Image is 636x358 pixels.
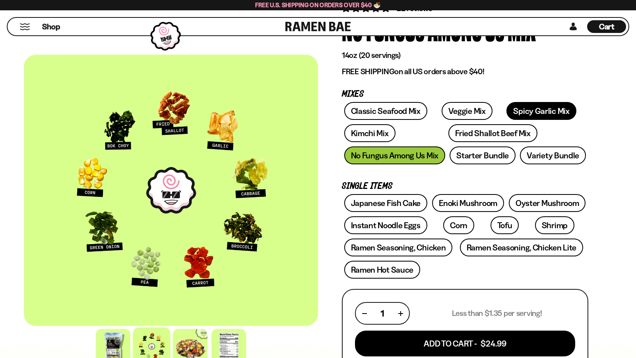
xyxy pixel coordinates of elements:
[448,124,537,142] a: Fried Shallot Beef Mix
[255,1,381,9] span: Free U.S. Shipping on Orders over $40 🍜
[442,102,493,120] a: Veggie Mix
[509,194,586,212] a: Oyster Mushroom
[450,146,516,164] a: Starter Bundle
[366,14,425,44] div: Fungus
[491,216,519,234] a: Tofu
[508,14,536,44] div: Mix
[535,216,574,234] a: Shrimp
[342,183,588,190] p: Single Items
[342,14,363,44] div: No
[520,146,586,164] a: Variety Bundle
[19,23,30,30] button: Mobile Menu Trigger
[587,18,626,35] div: Cart
[342,67,588,77] p: on all US orders above $40!
[355,331,575,356] button: Add To Cart - $24.99
[342,67,394,76] strong: FREE SHIPPING
[344,102,427,120] a: Classic Seafood Mix
[452,308,542,318] p: Less than $1.35 per serving!
[428,14,482,44] div: Among
[460,239,583,256] a: Ramen Seasoning, Chicken Lite
[599,22,615,31] span: Cart
[432,194,504,212] a: Enoki Mushroom
[344,194,428,212] a: Japanese Fish Cake
[485,14,504,44] div: Us
[344,239,453,256] a: Ramen Seasoning, Chicken
[344,124,396,142] a: Kimchi Mix
[344,216,427,234] a: Instant Noodle Eggs
[42,20,60,33] a: Shop
[381,308,384,318] span: 1
[344,261,421,279] a: Ramen Hot Sauce
[506,102,576,120] a: Spicy Garlic Mix
[342,50,588,60] p: 14oz (20 servings)
[443,216,474,234] a: Corn
[42,21,60,32] span: Shop
[342,90,588,98] p: Mixes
